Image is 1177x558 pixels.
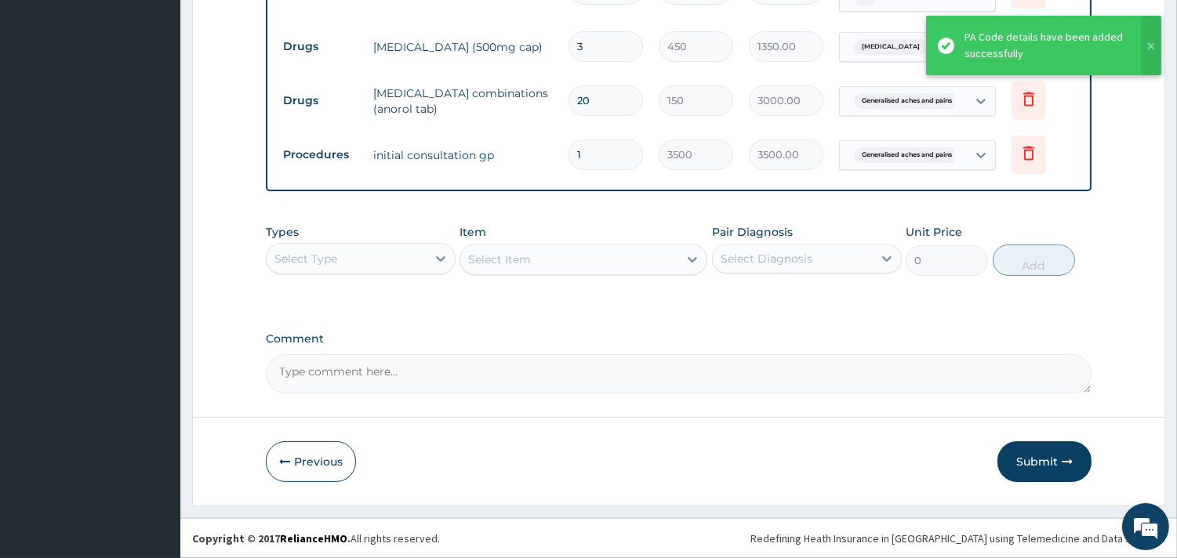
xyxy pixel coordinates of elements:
[266,332,1092,346] label: Comment
[91,175,216,333] span: We're online!
[854,93,960,109] span: Generalised aches and pains
[712,224,793,240] label: Pair Diagnosis
[275,32,365,61] td: Drugs
[275,140,365,169] td: Procedures
[460,224,486,240] label: Item
[854,147,960,163] span: Generalised aches and pains
[266,226,299,239] label: Types
[721,251,812,266] div: Select Diagnosis
[854,39,928,55] span: [MEDICAL_DATA]
[993,245,1075,276] button: Add
[274,251,337,266] div: Select Type
[192,531,351,545] strong: Copyright © 2017 .
[8,382,299,437] textarea: Type your message and hit 'Enter'
[266,441,356,482] button: Previous
[180,518,1177,558] footer: All rights reserved.
[29,78,64,118] img: d_794563401_company_1708531726252_794563401
[365,139,561,171] td: initial consultation gp
[964,29,1126,62] div: PA Code details have been added successfully
[82,88,263,108] div: Chat with us now
[257,8,295,45] div: Minimize live chat window
[365,78,561,125] td: [MEDICAL_DATA] combinations (anorol tab)
[275,86,365,115] td: Drugs
[997,441,1092,482] button: Submit
[750,531,1165,546] div: Redefining Heath Insurance in [GEOGRAPHIC_DATA] using Telemedicine and Data Science!
[365,31,561,63] td: [MEDICAL_DATA] (500mg cap)
[906,224,962,240] label: Unit Price
[280,531,347,545] a: RelianceHMO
